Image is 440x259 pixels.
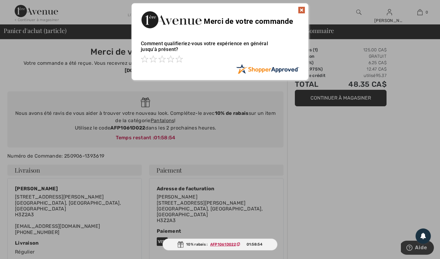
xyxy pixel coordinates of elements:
[163,239,277,250] div: 10% rabais :
[204,17,293,26] span: Merci de votre commande
[298,6,305,14] img: x
[178,241,184,248] img: Gift.svg
[141,9,202,30] img: Merci de votre commande
[247,242,262,247] span: 01:58:54
[14,4,26,10] span: Aide
[141,35,299,64] div: Comment qualifieriez-vous votre expérience en général jusqu'à présent?
[210,242,236,246] ins: AFP1061D022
